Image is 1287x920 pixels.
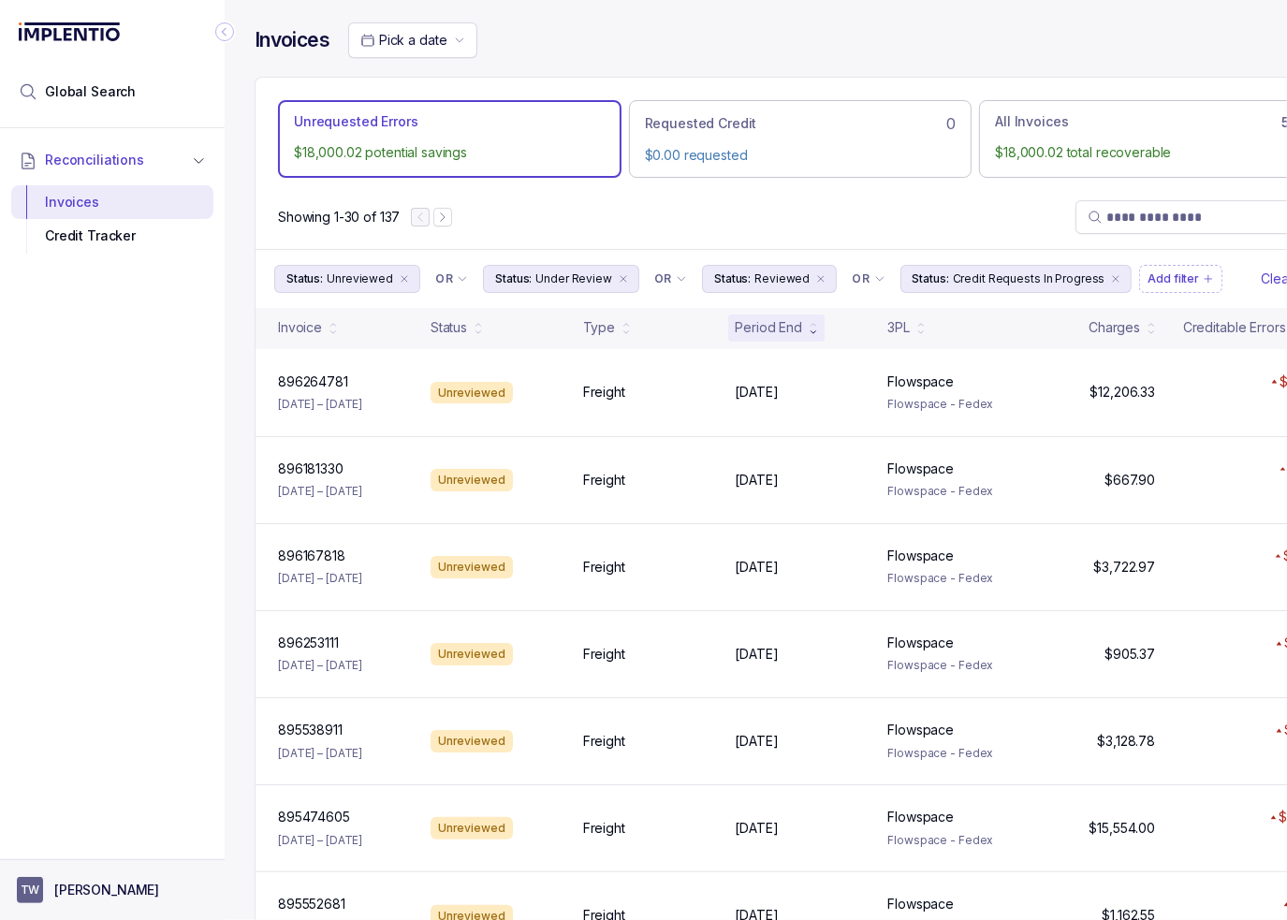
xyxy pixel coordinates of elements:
[1139,265,1222,293] button: Filter Chip Add filter
[278,318,322,337] div: Invoice
[1097,732,1155,751] p: $3,128.78
[17,877,43,903] span: User initials
[294,112,417,131] p: Unrequested Errors
[714,270,751,288] p: Status:
[754,270,810,288] p: Reviewed
[431,556,513,578] div: Unreviewed
[11,139,213,181] button: Reconciliations
[887,831,1017,850] p: Flowspace - Fedex
[583,318,615,337] div: Type
[1089,318,1140,337] div: Charges
[887,372,954,391] p: Flowspace
[583,819,625,838] p: Freight
[278,460,344,478] p: 896181330
[379,32,446,48] span: Pick a date
[278,721,343,739] p: 895538911
[213,21,236,43] div: Collapse Icon
[278,831,362,850] p: [DATE] – [DATE]
[1275,554,1280,559] img: red pointer upwards
[348,22,477,58] button: Date Range Picker
[645,112,957,135] div: 0
[11,182,213,257] div: Reconciliations
[278,656,362,675] p: [DATE] – [DATE]
[26,185,198,219] div: Invoices
[583,558,625,577] p: Freight
[1108,271,1123,286] div: remove content
[887,395,1017,414] p: Flowspace - Fedex
[1090,383,1156,402] p: $12,206.33
[645,146,957,165] p: $0.00 requested
[278,208,400,226] p: Showing 1-30 of 137
[736,732,779,751] p: [DATE]
[278,808,350,826] p: 895474605
[647,266,695,292] button: Filter Chip Connector undefined
[736,645,779,664] p: [DATE]
[1280,467,1285,472] img: red pointer upwards
[887,656,1017,675] p: Flowspace - Fedex
[278,744,362,763] p: [DATE] – [DATE]
[431,817,513,840] div: Unreviewed
[1104,645,1155,664] p: $905.37
[1090,819,1156,838] p: $15,554.00
[887,895,954,913] p: Flowspace
[1148,270,1199,288] p: Add filter
[887,547,954,565] p: Flowspace
[702,265,837,293] button: Filter Chip Reviewed
[654,271,687,286] li: Filter Chip Connector undefined
[583,471,625,489] p: Freight
[435,271,453,286] p: OR
[887,482,1017,501] p: Flowspace - Fedex
[995,112,1068,131] p: All Invoices
[278,482,362,501] p: [DATE] – [DATE]
[887,721,954,739] p: Flowspace
[495,270,532,288] p: Status:
[278,372,348,391] p: 896264781
[645,114,757,133] p: Requested Credit
[535,270,612,288] p: Under Review
[45,151,144,169] span: Reconciliations
[887,634,954,652] p: Flowspace
[913,270,949,288] p: Status:
[483,265,639,293] button: Filter Chip Under Review
[616,271,631,286] div: remove content
[1271,379,1277,384] img: red pointer upwards
[1276,728,1281,733] img: red pointer upwards
[278,547,345,565] p: 896167818
[1093,558,1155,577] p: $3,722.97
[813,271,828,286] div: remove content
[1276,641,1281,646] img: red pointer upwards
[583,732,625,751] p: Freight
[852,271,885,286] li: Filter Chip Connector undefined
[278,208,400,226] div: Remaining page entries
[583,383,625,402] p: Freight
[887,460,954,478] p: Flowspace
[736,819,779,838] p: [DATE]
[286,270,323,288] p: Status:
[654,271,672,286] p: OR
[360,31,446,50] search: Date Range Picker
[433,208,452,226] button: Next Page
[736,383,779,402] p: [DATE]
[274,265,420,293] li: Filter Chip Unreviewed
[583,645,625,664] p: Freight
[278,895,345,913] p: 895552681
[900,265,1133,293] button: Filter Chip Credit Requests In Progress
[431,318,467,337] div: Status
[887,744,1017,763] p: Flowspace - Fedex
[26,219,198,253] div: Credit Tracker
[887,569,1017,588] p: Flowspace - Fedex
[435,271,468,286] li: Filter Chip Connector undefined
[844,266,892,292] button: Filter Chip Connector undefined
[397,271,412,286] div: remove content
[736,318,803,337] div: Period End
[1104,471,1155,489] p: $667.90
[255,27,329,53] h4: Invoices
[278,395,362,414] p: [DATE] – [DATE]
[54,881,159,899] p: [PERSON_NAME]
[431,469,513,491] div: Unreviewed
[278,634,339,652] p: 896253111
